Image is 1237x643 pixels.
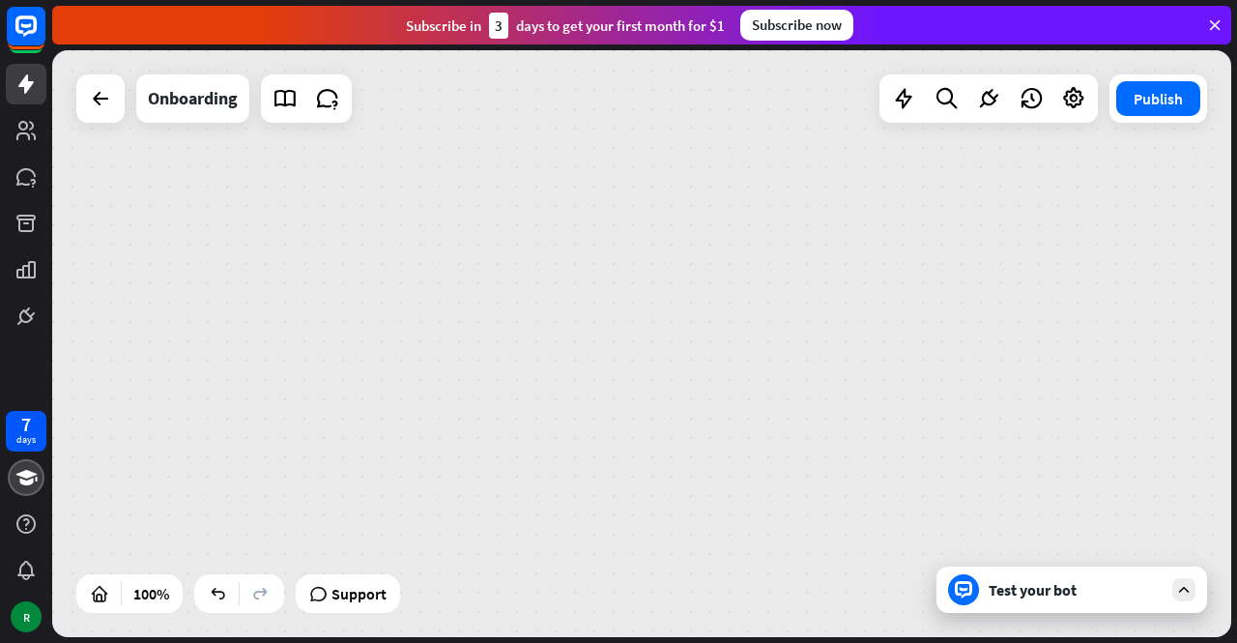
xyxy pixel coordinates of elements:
[6,411,46,452] a: 7 days
[21,416,31,433] div: 7
[489,13,508,39] div: 3
[406,13,725,39] div: Subscribe in days to get your first month for $1
[11,601,42,632] div: R
[740,10,853,41] div: Subscribe now
[16,433,36,447] div: days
